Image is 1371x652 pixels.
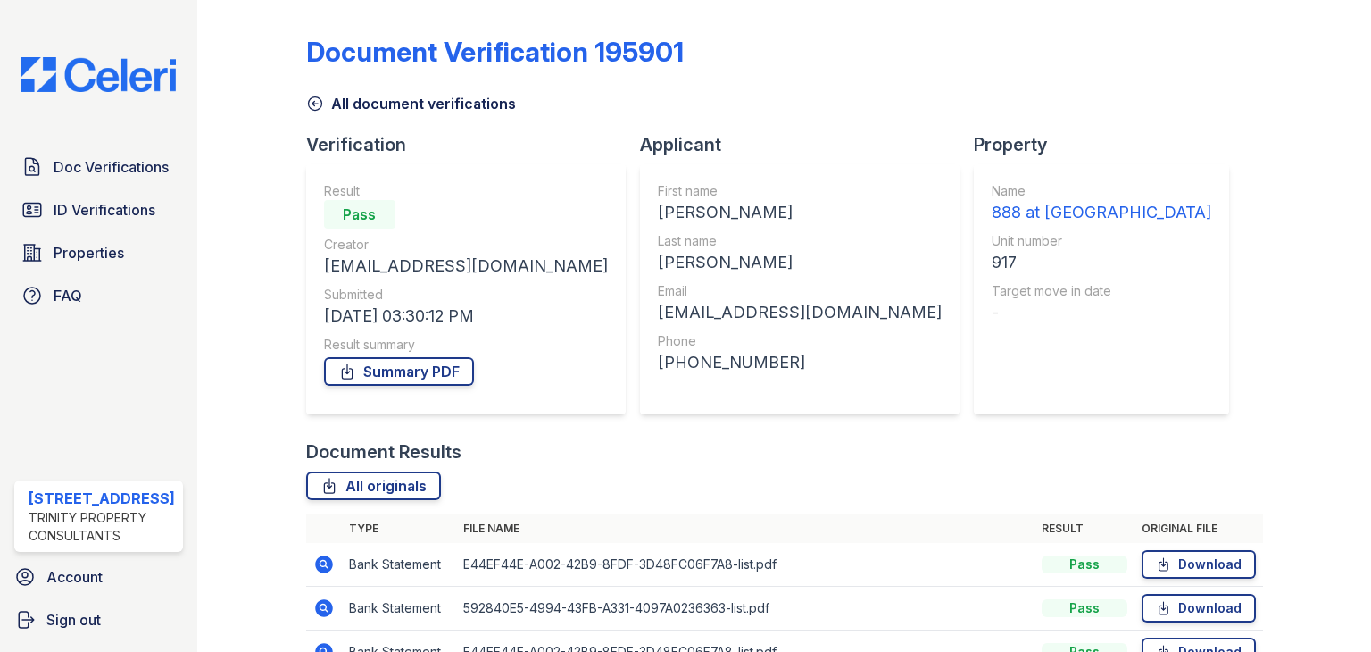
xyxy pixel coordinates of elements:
a: Doc Verifications [14,149,183,185]
img: CE_Logo_Blue-a8612792a0a2168367f1c8372b55b34899dd931a85d93a1a3d3e32e68fde9ad4.png [7,57,190,92]
a: Download [1142,550,1256,579]
div: Applicant [640,132,974,157]
div: Name [992,182,1211,200]
a: Account [7,559,190,595]
div: Result summary [324,336,608,354]
span: FAQ [54,285,82,306]
div: Trinity Property Consultants [29,509,176,545]
div: Property [974,132,1243,157]
a: Properties [14,235,183,271]
div: Verification [306,132,640,157]
div: Pass [324,200,395,229]
span: ID Verifications [54,199,155,221]
div: [EMAIL_ADDRESS][DOMAIN_NAME] [324,254,608,279]
div: Submitted [324,286,608,304]
td: Bank Statement [342,543,456,587]
span: Account [46,566,103,588]
div: [PERSON_NAME] [658,200,942,225]
div: Result [324,182,608,200]
th: Type [342,514,456,543]
div: 917 [992,250,1211,275]
td: 592840E5-4994-43FB-A331-4097A0236363-list.pdf [456,587,1034,631]
a: ID Verifications [14,192,183,228]
span: Properties [54,242,124,263]
div: - [992,300,1211,325]
div: Phone [658,332,942,350]
td: Bank Statement [342,587,456,631]
div: First name [658,182,942,200]
div: Pass [1042,599,1127,617]
a: Summary PDF [324,357,474,386]
div: Document Verification 195901 [306,36,684,68]
div: Target move in date [992,282,1211,300]
td: E44EF44E-A002-42B9-8FDF-3D48FC06F7A8-list.pdf [456,543,1034,587]
div: Creator [324,236,608,254]
div: Document Results [306,439,461,464]
div: Email [658,282,942,300]
div: Last name [658,232,942,250]
div: [EMAIL_ADDRESS][DOMAIN_NAME] [658,300,942,325]
div: [DATE] 03:30:12 PM [324,304,608,329]
div: Unit number [992,232,1211,250]
a: FAQ [14,278,183,313]
a: All originals [306,472,441,500]
span: Sign out [46,609,101,631]
a: Name 888 at [GEOGRAPHIC_DATA] [992,182,1211,225]
div: [PERSON_NAME] [658,250,942,275]
span: Doc Verifications [54,156,169,178]
div: [STREET_ADDRESS] [29,488,176,509]
div: [PHONE_NUMBER] [658,350,942,375]
th: Result [1034,514,1134,543]
a: All document verifications [306,93,516,114]
a: Sign out [7,602,190,638]
div: 888 at [GEOGRAPHIC_DATA] [992,200,1211,225]
th: Original file [1134,514,1263,543]
div: Pass [1042,556,1127,573]
th: File name [456,514,1034,543]
iframe: chat widget [1296,581,1353,634]
a: Download [1142,594,1256,623]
